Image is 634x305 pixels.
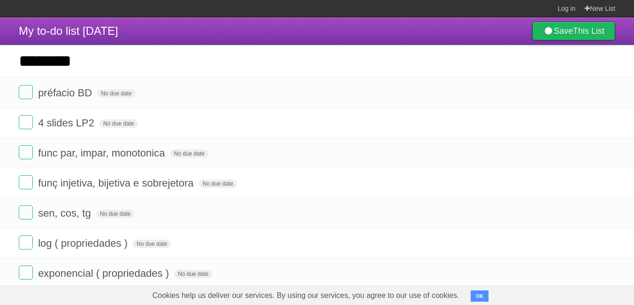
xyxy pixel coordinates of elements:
span: 4 slides LP2 [38,117,97,129]
span: No due date [96,210,134,218]
span: No due date [174,270,212,278]
b: This List [573,26,604,36]
label: Done [19,175,33,189]
span: exponencial ( propriedades ) [38,267,171,279]
span: No due date [133,240,171,248]
span: func par, impar, monotonica [38,147,167,159]
span: log ( propriedades ) [38,237,130,249]
span: No due date [97,89,135,98]
label: Done [19,85,33,99]
a: SaveThis List [532,22,615,40]
span: funç injetiva, bijetiva e sobrejetora [38,177,196,189]
span: sen, cos, tg [38,207,93,219]
label: Done [19,266,33,280]
label: Done [19,205,33,219]
span: préfacio BD [38,87,94,99]
button: OK [471,290,489,302]
span: Cookies help us deliver our services. By using our services, you agree to our use of cookies. [143,286,469,305]
span: My to-do list [DATE] [19,24,118,37]
label: Done [19,145,33,159]
label: Done [19,235,33,250]
label: Done [19,115,33,129]
span: No due date [170,149,208,158]
span: No due date [199,180,237,188]
span: No due date [99,119,137,128]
